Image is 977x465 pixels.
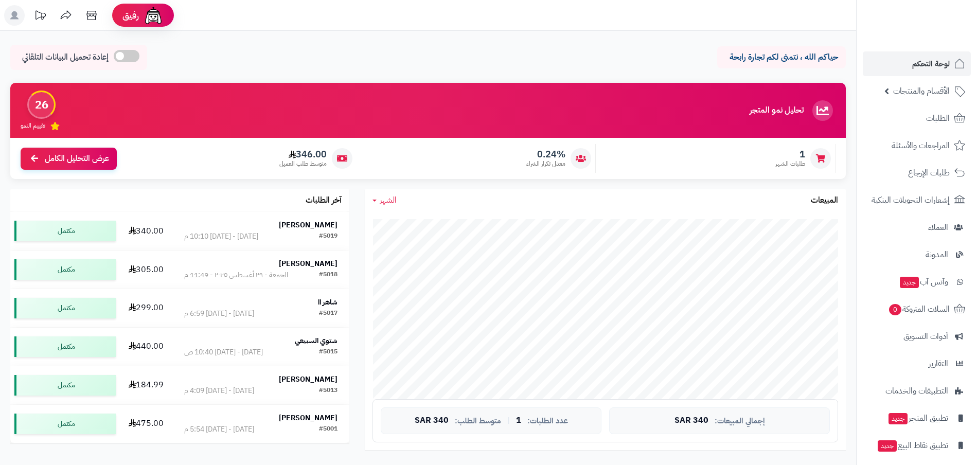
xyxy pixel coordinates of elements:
[725,51,838,63] p: حياكم الله ، نتمنى لكم تجارة رابحة
[120,289,172,327] td: 299.00
[319,386,337,396] div: #5013
[184,386,254,396] div: [DATE] - [DATE] 4:09 م
[21,148,117,170] a: عرض التحليل الكامل
[184,347,263,357] div: [DATE] - [DATE] 10:40 ص
[775,159,805,168] span: طلبات الشهر
[184,231,258,242] div: [DATE] - [DATE] 10:10 م
[863,188,971,212] a: إشعارات التحويلات البنكية
[380,194,397,206] span: الشهر
[889,304,901,315] span: 0
[912,57,950,71] span: لوحة التحكم
[526,159,565,168] span: معدل تكرار الشراء
[14,414,116,434] div: مكتمل
[863,106,971,131] a: الطلبات
[14,336,116,357] div: مكتمل
[120,251,172,289] td: 305.00
[279,413,337,423] strong: [PERSON_NAME]
[295,335,337,346] strong: شتوي السبيعي
[279,374,337,385] strong: [PERSON_NAME]
[122,9,139,22] span: رفيق
[811,196,838,205] h3: المبيعات
[863,406,971,431] a: تطبيق المتجرجديد
[372,194,397,206] a: الشهر
[877,438,948,453] span: تطبيق نقاط البيع
[863,215,971,240] a: العملاء
[900,277,919,288] span: جديد
[908,166,950,180] span: طلبات الإرجاع
[45,153,109,165] span: عرض التحليل الكامل
[318,297,337,308] strong: شاهر اا
[120,328,172,366] td: 440.00
[863,433,971,458] a: تطبيق نقاط البيعجديد
[928,220,948,235] span: العملاء
[899,275,948,289] span: وآتس آب
[319,347,337,357] div: #5015
[27,5,53,28] a: تحديثات المنصة
[885,384,948,398] span: التطبيقات والخدمات
[526,149,565,160] span: 0.24%
[926,111,950,126] span: الطلبات
[507,417,510,424] span: |
[279,159,327,168] span: متوسط طلب العميل
[863,51,971,76] a: لوحة التحكم
[279,149,327,160] span: 346.00
[878,440,897,452] span: جديد
[184,309,254,319] div: [DATE] - [DATE] 6:59 م
[863,160,971,185] a: طلبات الإرجاع
[184,424,254,435] div: [DATE] - [DATE] 5:54 م
[863,351,971,376] a: التقارير
[120,405,172,443] td: 475.00
[888,302,950,316] span: السلات المتروكة
[889,413,908,424] span: جديد
[893,84,950,98] span: الأقسام والمنتجات
[319,231,337,242] div: #5019
[143,5,164,26] img: ai-face.png
[319,309,337,319] div: #5017
[455,417,501,425] span: متوسط الطلب:
[926,247,948,262] span: المدونة
[750,106,804,115] h3: تحليل نمو المتجر
[415,416,449,425] span: 340 SAR
[863,324,971,349] a: أدوات التسويق
[863,379,971,403] a: التطبيقات والخدمات
[863,133,971,158] a: المراجعات والأسئلة
[14,259,116,280] div: مكتمل
[319,424,337,435] div: #5001
[674,416,708,425] span: 340 SAR
[872,193,950,207] span: إشعارات التحويلات البنكية
[929,356,948,371] span: التقارير
[887,411,948,425] span: تطبيق المتجر
[21,121,45,130] span: تقييم النمو
[527,417,568,425] span: عدد الطلبات:
[22,51,109,63] span: إعادة تحميل البيانات التلقائي
[306,196,342,205] h3: آخر الطلبات
[279,220,337,230] strong: [PERSON_NAME]
[863,242,971,267] a: المدونة
[715,417,765,425] span: إجمالي المبيعات:
[775,149,805,160] span: 1
[279,258,337,269] strong: [PERSON_NAME]
[14,221,116,241] div: مكتمل
[120,212,172,250] td: 340.00
[863,297,971,321] a: السلات المتروكة0
[184,270,288,280] div: الجمعة - ٢٩ أغسطس ٢٠٢٥ - 11:49 م
[863,270,971,294] a: وآتس آبجديد
[14,375,116,396] div: مكتمل
[892,138,950,153] span: المراجعات والأسئلة
[14,298,116,318] div: مكتمل
[516,416,521,425] span: 1
[319,270,337,280] div: #5018
[120,366,172,404] td: 184.99
[903,329,948,344] span: أدوات التسويق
